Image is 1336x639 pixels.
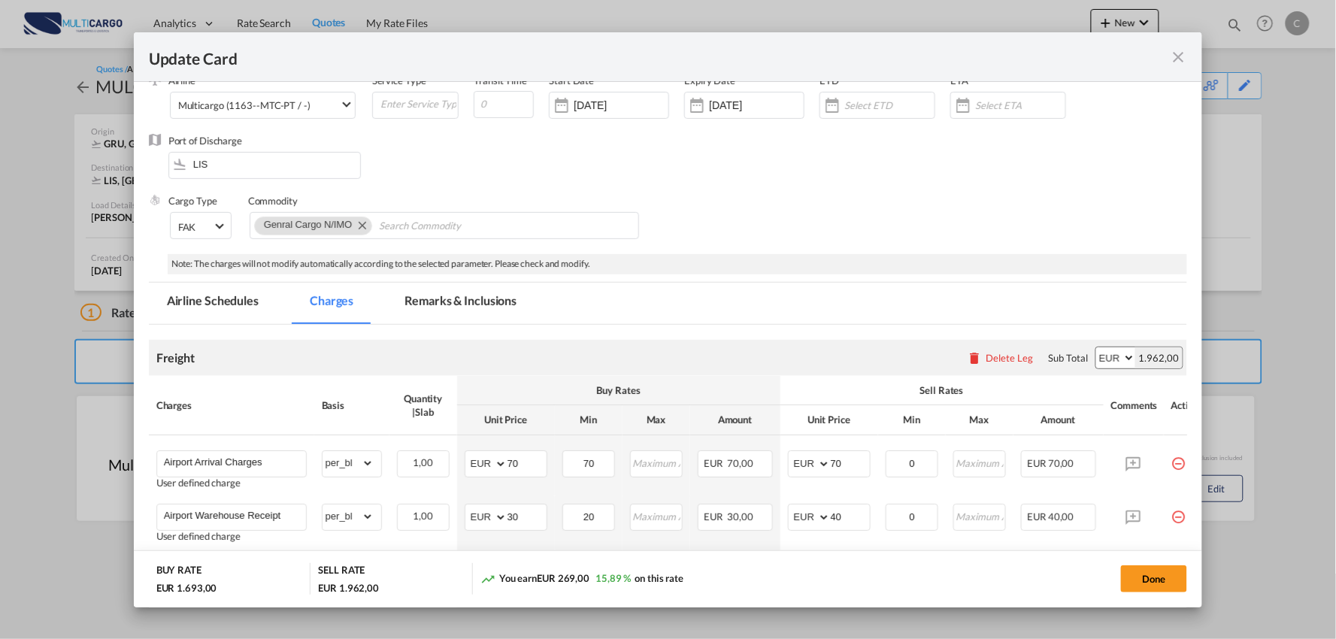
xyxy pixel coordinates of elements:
label: Commodity [248,195,298,207]
md-chips-wrap: Chips container. Use arrow keys to select chips. [250,212,639,239]
md-tab-item: Remarks & Inclusions [386,283,535,324]
div: Genral Cargo N/IMO. Press delete to remove this chip. [264,217,355,232]
md-tab-item: Airline Schedules [149,283,277,324]
label: Port of Discharge [168,135,242,147]
div: You earn on this rate [480,571,683,587]
span: EUR [1028,510,1047,522]
input: Maximum Amount [632,451,682,474]
div: Sell Rates [788,383,1096,397]
span: 1,00 [413,510,433,522]
input: Minimum Amount [564,504,614,527]
div: FAK [178,221,196,233]
input: Select ETD [844,99,935,111]
th: Amount [690,405,780,435]
input: Maximum Amount [955,504,1005,527]
input: 40 [831,504,870,527]
span: EUR [704,457,726,469]
div: SELL RATE [318,563,365,580]
div: EUR 1.693,00 [156,581,217,595]
div: Quantity | Slab [397,392,450,419]
select: per_bl [323,504,374,528]
div: Buy Rates [465,383,773,397]
span: EUR 269,00 [537,572,589,584]
th: Unit Price [457,405,555,435]
th: Action [1164,376,1214,435]
div: Update Card [149,47,1170,66]
span: 70,00 [727,457,753,469]
input: Maximum Amount [955,451,1005,474]
input: Maximum Amount [632,504,682,527]
div: BUY RATE [156,563,201,580]
th: Min [878,405,946,435]
input: 70 [507,451,547,474]
md-icon: icon-trending-up [480,571,495,586]
input: Minimum Amount [564,451,614,474]
input: Select ETA [975,99,1065,111]
span: 1,00 [413,456,433,468]
md-dialog: Update Card Port ... [134,32,1203,607]
span: 70,00 [1048,457,1074,469]
div: Charges [156,398,307,412]
div: Basis [322,398,382,412]
div: EUR 1.962,00 [318,581,379,595]
md-tab-item: Charges [292,283,371,324]
label: Cargo Type [168,195,217,207]
div: User defined charge [156,531,307,542]
md-input-container: Airport Warehouse Receipt [157,504,306,527]
div: User defined charge [156,477,307,489]
span: EUR [1028,457,1047,469]
img: cargo.png [149,194,161,206]
input: Minimum Amount [887,504,938,527]
button: Delete Leg [968,352,1034,364]
md-icon: icon-minus-circle-outline red-400-fg pt-7 [1171,450,1186,465]
div: 1.962,00 [1135,347,1183,368]
div: Delete Leg [986,352,1034,364]
input: 0 [474,91,534,118]
input: Enter Service Type [379,92,459,115]
input: Enter Port of Discharge [176,153,360,175]
button: Remove Genral Cargo N/IMO [349,217,371,232]
input: 70 [831,451,870,474]
span: Genral Cargo N/IMO [264,219,352,230]
md-icon: icon-close fg-AAA8AD m-0 pointer [1169,48,1187,66]
span: 40,00 [1048,510,1074,522]
md-icon: icon-delete [968,350,983,365]
input: Charge Name [164,451,306,474]
input: Start Date [574,99,668,111]
div: Note: The charges will not modify automatically according to the selected parameter. Please check... [168,254,1188,274]
input: Search Commodity [379,214,517,238]
th: Amount [1013,405,1104,435]
button: Done [1121,565,1187,592]
span: EUR [704,510,726,522]
th: Max [623,405,690,435]
span: 30,00 [727,510,753,522]
th: Comments [1104,376,1164,435]
th: Unit Price [780,405,878,435]
select: per_bl [323,451,374,475]
div: Multicargo (1163--MTC-PT / -) [178,99,311,111]
th: Min [555,405,623,435]
md-pagination-wrapper: Use the left and right arrow keys to navigate between tabs [149,283,550,324]
md-select: Select Airline: Multicargo (1163--MTC-PT / -) [170,92,356,119]
input: Expiry Date [709,99,804,111]
span: 15,89 % [595,572,631,584]
input: 30 [507,504,547,527]
div: Sub Total [1049,351,1088,365]
th: Max [946,405,1013,435]
md-select: Select Cargo type: FAK [170,212,232,239]
md-input-container: Airport Arrival Charges [157,451,306,474]
input: Minimum Amount [887,451,938,474]
div: Freight [156,350,195,366]
md-icon: icon-minus-circle-outline red-400-fg pt-7 [1171,504,1186,519]
input: Charge Name [164,504,306,527]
